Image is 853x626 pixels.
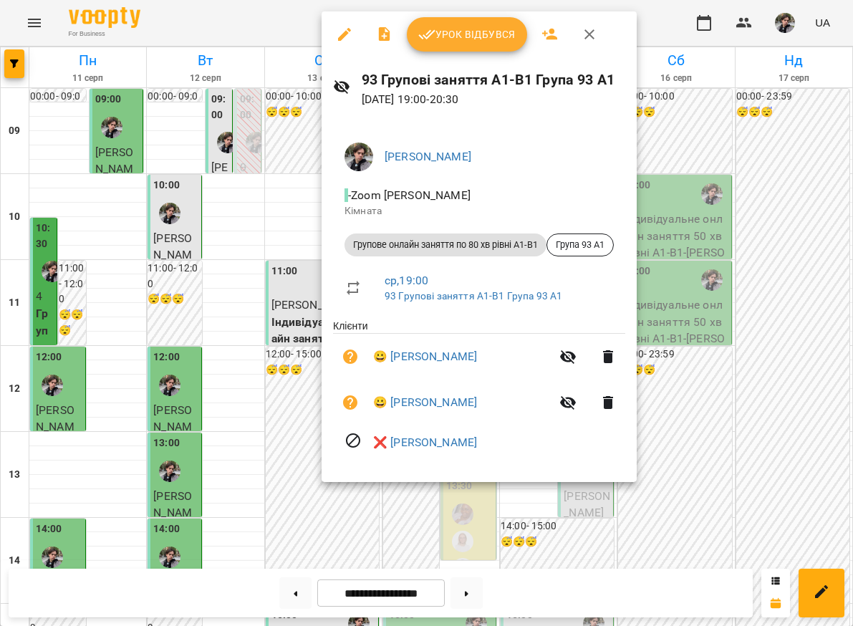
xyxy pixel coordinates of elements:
[418,26,516,43] span: Урок відбувся
[344,239,546,251] span: Групове онлайн заняття по 80 хв рівні А1-В1
[546,233,614,256] div: Група 93 А1
[344,143,373,171] img: 3324ceff06b5eb3c0dd68960b867f42f.jpeg
[333,319,625,465] ul: Клієнти
[344,188,473,202] span: - Zoom [PERSON_NAME]
[373,348,477,365] a: 😀 [PERSON_NAME]
[385,274,428,287] a: ср , 19:00
[362,69,625,91] h6: 93 Групові заняття А1-В1 Група 93 A1
[385,150,471,163] a: [PERSON_NAME]
[344,204,614,218] p: Кімната
[385,290,562,302] a: 93 Групові заняття А1-В1 Група 93 A1
[373,434,477,451] a: ❌ [PERSON_NAME]
[362,91,625,108] p: [DATE] 19:00 - 20:30
[333,340,367,374] button: Візит ще не сплачено. Додати оплату?
[407,17,527,52] button: Урок відбувся
[373,394,477,411] a: 😀 [PERSON_NAME]
[547,239,613,251] span: Група 93 А1
[344,432,362,449] svg: Візит скасовано
[333,385,367,420] button: Візит ще не сплачено. Додати оплату?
